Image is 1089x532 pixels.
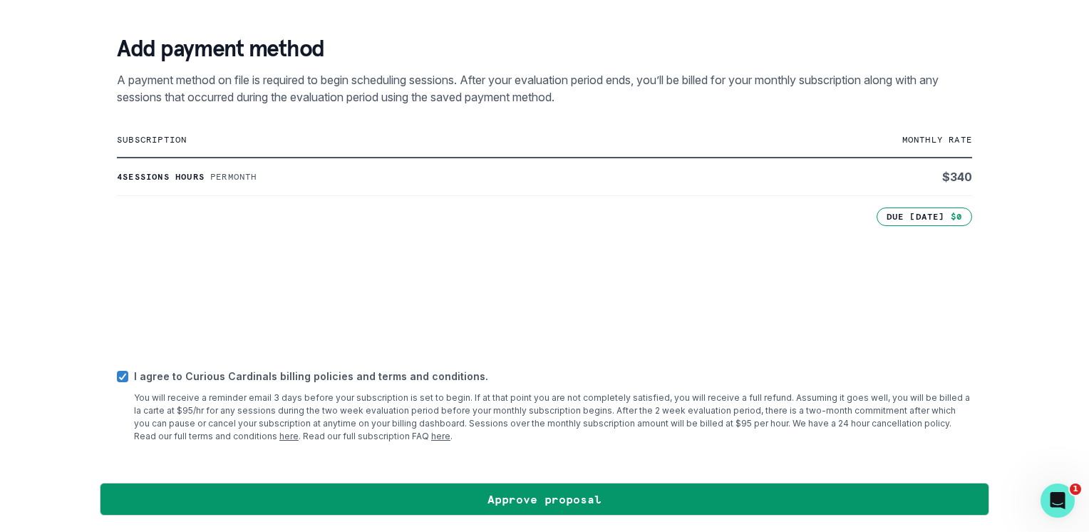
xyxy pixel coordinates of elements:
[117,171,205,183] p: 4 sessions hours
[134,392,972,443] p: You will receive a reminder email 3 days before your subscription is set to begin. If at that poi...
[951,211,962,222] p: $0
[887,211,945,222] p: Due [DATE]
[279,431,299,441] a: here
[1070,484,1081,495] span: 1
[134,369,972,384] p: I agree to Curious Cardinals billing policies and terms and conditions.
[117,134,687,145] p: subscription
[431,431,450,441] a: here
[687,134,972,145] p: monthly rate
[210,171,257,183] p: Per month
[1041,484,1075,518] iframe: Intercom live chat
[117,34,972,63] p: Add payment method
[100,483,989,516] button: Approve proposal
[114,223,975,349] iframe: Secure payment input frame
[117,71,972,106] p: A payment method on file is required to begin scheduling sessions. After your evaluation period e...
[687,158,972,196] td: $ 340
